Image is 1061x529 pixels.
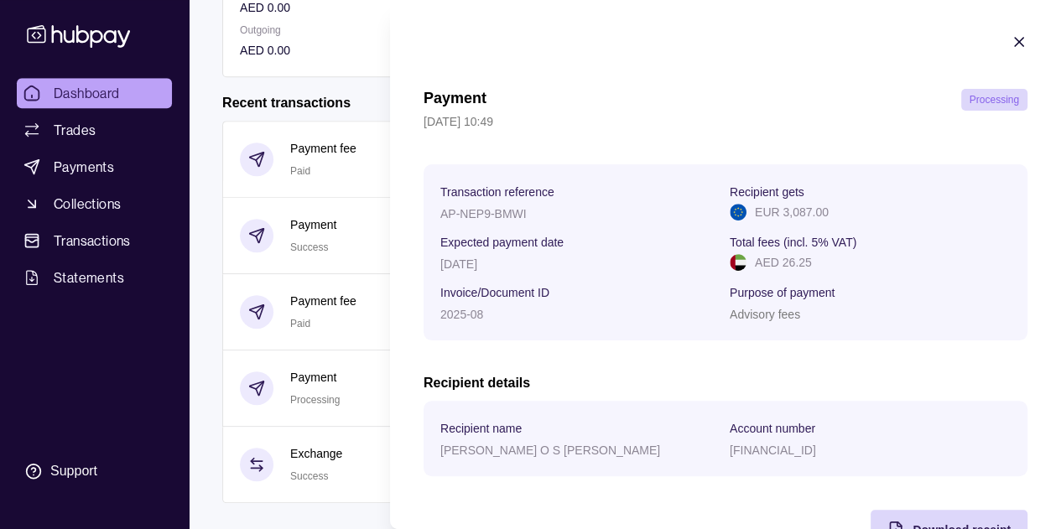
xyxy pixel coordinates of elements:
[755,253,812,272] p: AED 26.25
[440,236,564,249] p: Expected payment date
[730,308,800,321] p: Advisory fees
[730,422,815,435] p: Account number
[730,185,804,199] p: Recipient gets
[440,185,554,199] p: Transaction reference
[730,286,835,299] p: Purpose of payment
[755,203,829,221] p: EUR 3,087.00
[730,443,816,457] p: [FINANCIAL_ID]
[440,257,477,271] p: [DATE]
[730,236,856,249] p: Total fees (incl. 5% VAT)
[440,422,522,435] p: Recipient name
[424,112,1027,131] p: [DATE] 10:49
[970,94,1019,106] span: Processing
[424,89,486,111] h1: Payment
[440,443,660,457] p: [PERSON_NAME] O S [PERSON_NAME]
[424,374,1027,392] h2: Recipient details
[730,254,746,271] img: ae
[730,204,746,220] img: eu
[440,308,483,321] p: 2025-08
[440,286,549,299] p: Invoice/Document ID
[440,207,527,220] p: AP-NEP9-BMWI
